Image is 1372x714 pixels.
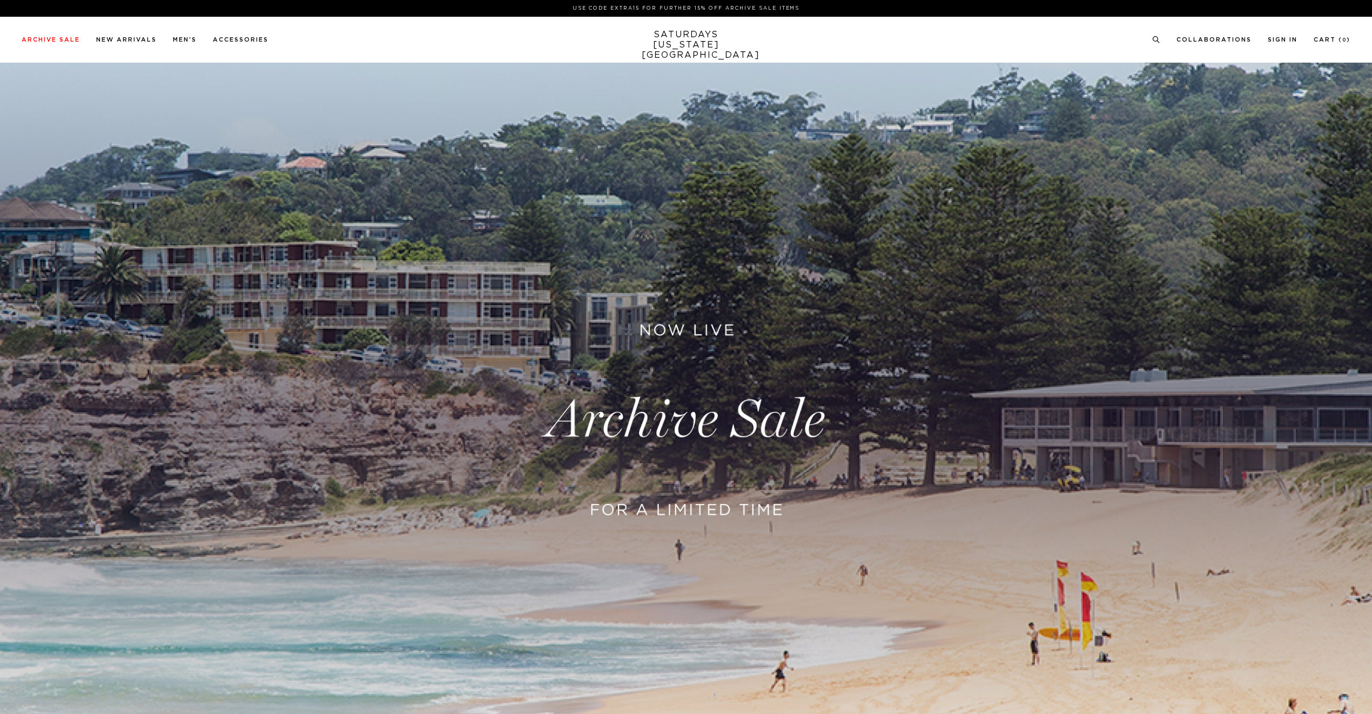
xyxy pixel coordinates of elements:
p: Use Code EXTRA15 for Further 15% Off Archive Sale Items [26,4,1346,12]
a: Cart (0) [1314,37,1350,43]
a: Sign In [1268,37,1297,43]
a: New Arrivals [96,37,157,43]
small: 0 [1342,38,1347,43]
a: Men's [173,37,197,43]
a: Accessories [213,37,268,43]
a: SATURDAYS[US_STATE][GEOGRAPHIC_DATA] [642,30,731,60]
a: Collaborations [1176,37,1252,43]
a: Archive Sale [22,37,80,43]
